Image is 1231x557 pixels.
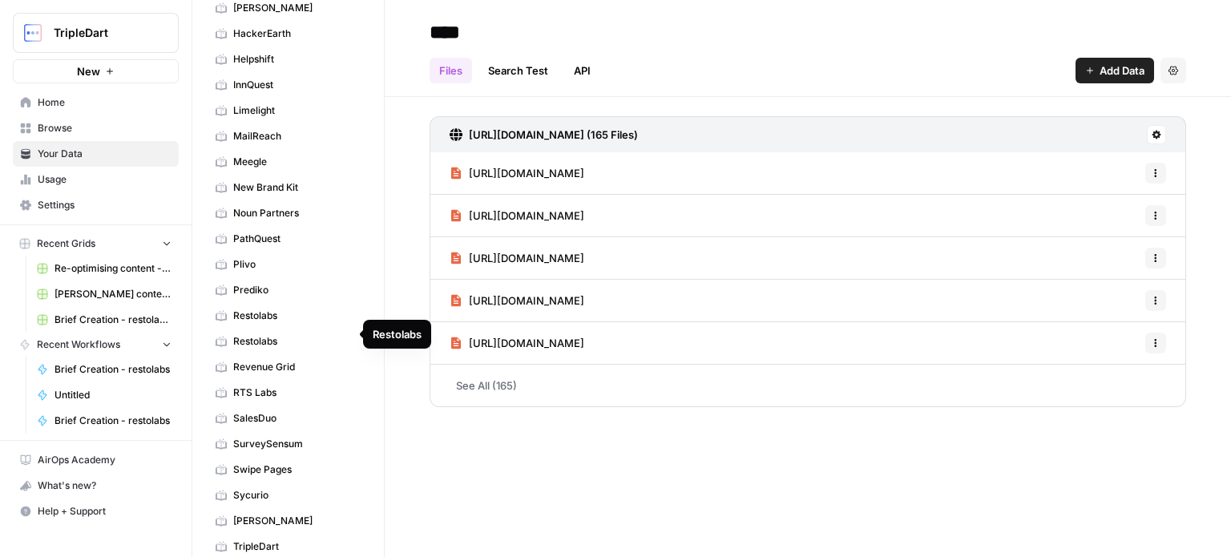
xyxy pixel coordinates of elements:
[233,180,361,195] span: New Brand Kit
[208,252,368,277] a: Plivo
[13,59,179,83] button: New
[233,103,361,118] span: Limelight
[208,457,368,482] a: Swipe Pages
[38,453,172,467] span: AirOps Academy
[1076,58,1154,83] button: Add Data
[450,280,584,321] a: [URL][DOMAIN_NAME]
[450,152,584,194] a: [URL][DOMAIN_NAME]
[233,1,361,15] span: [PERSON_NAME]
[469,335,584,351] span: [URL][DOMAIN_NAME]
[38,95,172,110] span: Home
[54,313,172,327] span: Brief Creation - restolabs Grid (1)
[233,411,361,426] span: SalesDuo
[13,498,179,524] button: Help + Support
[30,357,179,382] a: Brief Creation - restolabs
[564,58,600,83] a: API
[233,155,361,169] span: Meegle
[208,277,368,303] a: Prediko
[1100,63,1144,79] span: Add Data
[233,462,361,477] span: Swipe Pages
[469,293,584,309] span: [URL][DOMAIN_NAME]
[14,474,178,498] div: What's new?
[233,78,361,92] span: InnQuest
[233,129,361,143] span: MailReach
[469,127,638,143] h3: [URL][DOMAIN_NAME] (165 Files)
[208,226,368,252] a: PathQuest
[208,72,368,98] a: InnQuest
[54,25,151,41] span: TripleDart
[208,508,368,534] a: [PERSON_NAME]
[38,172,172,187] span: Usage
[208,431,368,457] a: SurveySensum
[54,287,172,301] span: [PERSON_NAME] content optimization Grid [DATE]
[37,337,120,352] span: Recent Workflows
[208,175,368,200] a: New Brand Kit
[38,147,172,161] span: Your Data
[233,309,361,323] span: Restolabs
[208,46,368,72] a: Helpshift
[13,167,179,192] a: Usage
[233,26,361,41] span: HackerEarth
[13,115,179,141] a: Browse
[30,256,179,281] a: Re-optimising content - revenuegrid Grid
[37,236,95,251] span: Recent Grids
[208,482,368,508] a: Sycurio
[54,362,172,377] span: Brief Creation - restolabs
[233,385,361,400] span: RTS Labs
[38,121,172,135] span: Browse
[233,539,361,554] span: TripleDart
[430,58,472,83] a: Files
[450,322,584,364] a: [URL][DOMAIN_NAME]
[233,232,361,246] span: PathQuest
[13,447,179,473] a: AirOps Academy
[208,380,368,406] a: RTS Labs
[208,303,368,329] a: Restolabs
[13,90,179,115] a: Home
[233,52,361,67] span: Helpshift
[30,408,179,434] a: Brief Creation - restolabs
[13,232,179,256] button: Recent Grids
[208,123,368,149] a: MailReach
[54,414,172,428] span: Brief Creation - restolabs
[54,388,172,402] span: Untitled
[233,437,361,451] span: SurveySensum
[450,195,584,236] a: [URL][DOMAIN_NAME]
[233,360,361,374] span: Revenue Grid
[469,208,584,224] span: [URL][DOMAIN_NAME]
[13,473,179,498] button: What's new?
[208,406,368,431] a: SalesDuo
[13,141,179,167] a: Your Data
[13,192,179,218] a: Settings
[233,206,361,220] span: Noun Partners
[38,198,172,212] span: Settings
[18,18,47,47] img: TripleDart Logo
[430,365,1186,406] a: See All (165)
[450,117,638,152] a: [URL][DOMAIN_NAME] (165 Files)
[208,329,368,354] a: Restolabs
[77,63,100,79] span: New
[13,333,179,357] button: Recent Workflows
[54,261,172,276] span: Re-optimising content - revenuegrid Grid
[208,200,368,226] a: Noun Partners
[233,514,361,528] span: [PERSON_NAME]
[30,281,179,307] a: [PERSON_NAME] content optimization Grid [DATE]
[469,165,584,181] span: [URL][DOMAIN_NAME]
[469,250,584,266] span: [URL][DOMAIN_NAME]
[478,58,558,83] a: Search Test
[208,354,368,380] a: Revenue Grid
[208,149,368,175] a: Meegle
[233,283,361,297] span: Prediko
[38,504,172,519] span: Help + Support
[373,326,422,342] div: Restolabs
[13,13,179,53] button: Workspace: TripleDart
[30,382,179,408] a: Untitled
[233,334,361,349] span: Restolabs
[233,488,361,503] span: Sycurio
[30,307,179,333] a: Brief Creation - restolabs Grid (1)
[233,257,361,272] span: Plivo
[208,21,368,46] a: HackerEarth
[208,98,368,123] a: Limelight
[450,237,584,279] a: [URL][DOMAIN_NAME]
